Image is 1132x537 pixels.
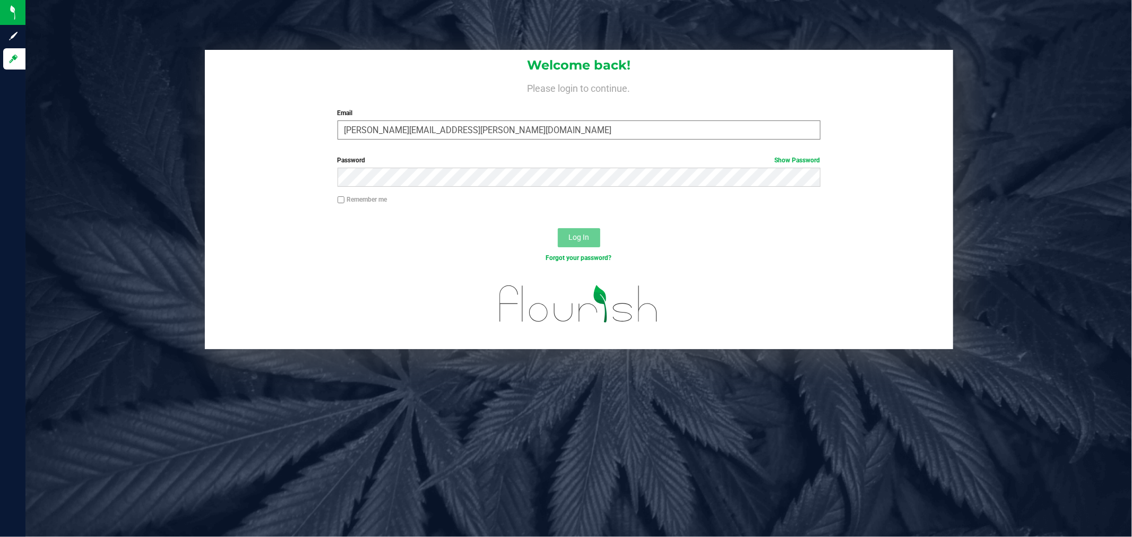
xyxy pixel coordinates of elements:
h4: Please login to continue. [205,81,953,93]
span: Log In [568,233,589,241]
img: flourish_logo.svg [485,274,672,334]
input: Remember me [338,196,345,204]
h1: Welcome back! [205,58,953,72]
span: Password [338,157,366,164]
label: Email [338,108,820,118]
inline-svg: Log in [8,54,19,64]
label: Remember me [338,195,387,204]
button: Log In [558,228,600,247]
inline-svg: Sign up [8,31,19,41]
a: Show Password [775,157,820,164]
a: Forgot your password? [546,254,612,262]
